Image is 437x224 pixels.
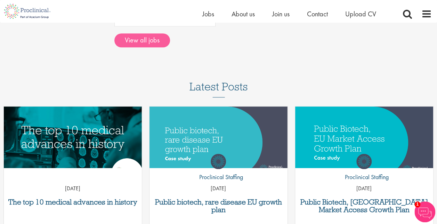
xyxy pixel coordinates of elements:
[340,154,389,185] a: Proclinical Staffing Proclinical Staffing
[345,9,376,18] a: Upload CV
[149,106,288,178] img: Public biotech, rare disease EU growth plan thumbnail
[340,173,389,182] p: Proclinical Staffing
[414,201,420,207] span: 1
[4,106,142,178] img: Top 10 medical advances in history
[295,185,433,193] p: [DATE]
[232,9,255,18] a: About us
[356,154,372,169] img: Proclinical Staffing
[7,198,138,206] a: The top 10 medical advances in history
[189,81,248,97] h3: Latest Posts
[414,201,435,222] img: Chatbot
[149,106,288,168] a: Link to a post
[4,185,142,193] p: [DATE]
[202,9,214,18] a: Jobs
[272,9,290,18] a: Join us
[299,198,430,214] a: Public Biotech, [GEOGRAPHIC_DATA] Market Access Growth Plan
[153,198,284,214] a: Public biotech, rare disease EU growth plan
[194,154,243,185] a: Proclinical Staffing Proclinical Staffing
[114,33,170,47] a: View all jobs
[211,154,226,169] img: Proclinical Staffing
[194,173,243,182] p: Proclinical Staffing
[307,9,328,18] a: Contact
[295,106,433,168] a: Link to a post
[149,185,288,193] p: [DATE]
[4,106,142,168] a: Link to a post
